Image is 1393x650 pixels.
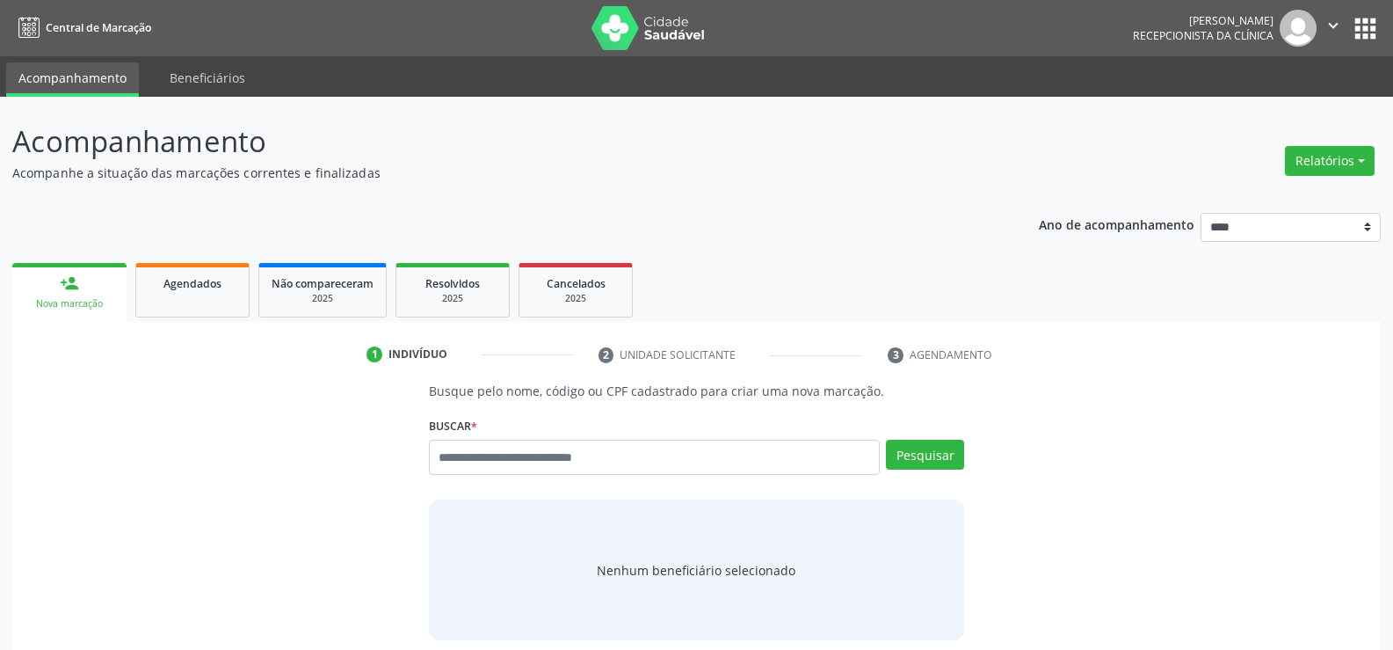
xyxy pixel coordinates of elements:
[1133,28,1273,43] span: Recepcionista da clínica
[388,347,447,362] div: Indivíduo
[12,13,151,42] a: Central de Marcação
[1039,213,1194,235] p: Ano de acompanhamento
[429,413,477,440] label: Buscar
[1324,16,1343,35] i: 
[272,276,374,291] span: Não compareceram
[25,297,114,310] div: Nova marcação
[1280,10,1317,47] img: img
[1133,13,1273,28] div: [PERSON_NAME]
[60,274,79,293] div: person_add
[12,164,970,182] p: Acompanhe a situação das marcações correntes e finalizadas
[1317,10,1350,47] button: 
[1350,13,1381,44] button: apps
[1285,146,1375,176] button: Relatórios
[366,347,382,362] div: 1
[46,20,151,35] span: Central de Marcação
[886,440,964,470] button: Pesquisar
[272,292,374,305] div: 2025
[425,276,480,291] span: Resolvidos
[547,276,606,291] span: Cancelados
[163,276,221,291] span: Agendados
[429,382,964,400] p: Busque pelo nome, código ou CPF cadastrado para criar uma nova marcação.
[157,62,258,93] a: Beneficiários
[12,120,970,164] p: Acompanhamento
[597,561,795,580] span: Nenhum beneficiário selecionado
[409,292,497,305] div: 2025
[532,292,620,305] div: 2025
[6,62,139,97] a: Acompanhamento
